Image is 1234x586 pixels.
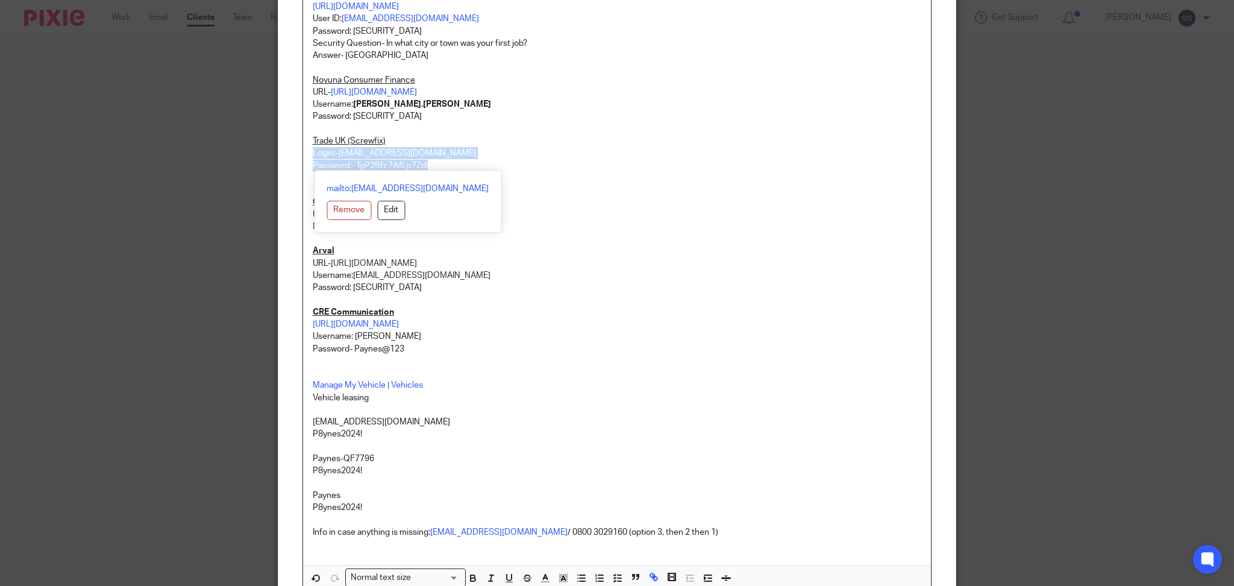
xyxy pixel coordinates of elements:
p: Password- Paynes@123 [313,343,921,355]
u: Trade UK (Screwfix) [313,137,386,145]
p: Vehicle leasing [313,392,921,404]
p: Password:- TgP2Bfc7iMLp7Zd! [313,160,921,172]
p: Username: [PERSON_NAME] [313,330,921,342]
button: Remove [327,201,371,220]
p: User ID: Password: [SECURITY_DATA] [313,13,921,37]
a: [URL][DOMAIN_NAME] [313,2,399,11]
p: Security Question- In what city or town was your first job? [313,37,921,49]
a: [URL][DOMAIN_NAME] [331,88,417,96]
strong: [PERSON_NAME].[PERSON_NAME] [353,100,491,109]
u: CRE Communication [313,308,394,317]
a: [EMAIL_ADDRESS][DOMAIN_NAME] [342,14,479,23]
a: Manage My Vehicle | Vehicles [313,381,423,389]
p: URL- [313,257,921,269]
a: [EMAIL_ADDRESS][DOMAIN_NAME] [353,271,490,280]
a: mailto:[EMAIL_ADDRESS][DOMAIN_NAME] [327,183,489,195]
p: [EMAIL_ADDRESS][DOMAIN_NAME] [313,416,921,428]
p: Info in case anything is missing: / 0800 3029160 (option 3, then 2 then 1) [313,526,921,538]
p: Username: [313,98,921,110]
p: P8ynes2024! [313,465,921,477]
button: Edit [377,201,405,220]
span: Normal text size [348,572,414,584]
p: User name- PW:Paynesheat123£ [313,209,921,233]
p: Password: [SECURITY_DATA] [313,282,921,294]
a: [EMAIL_ADDRESS][DOMAIN_NAME] [339,149,476,157]
input: Search for option [415,572,459,584]
p: Username: [313,269,921,282]
p: P8ynes2024! [313,502,921,514]
p: Paynes-QF7796 [313,453,921,465]
p: Password: [SECURITY_DATA] [313,110,921,122]
a: [EMAIL_ADDRESS][DOMAIN_NAME] [430,528,568,537]
u: Novuna Consumer Finance [313,76,415,84]
p: Paynes [313,490,921,502]
p: Login:- [313,147,921,159]
a: [URL][DOMAIN_NAME] [313,320,399,329]
p: Answer- [GEOGRAPHIC_DATA] [313,49,921,61]
u: Castle Water [313,198,363,206]
a: [URL][DOMAIN_NAME] [331,259,417,268]
p: URL- [313,86,921,98]
p: P8ynes2024! [313,428,921,440]
u: Arval [313,247,334,255]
